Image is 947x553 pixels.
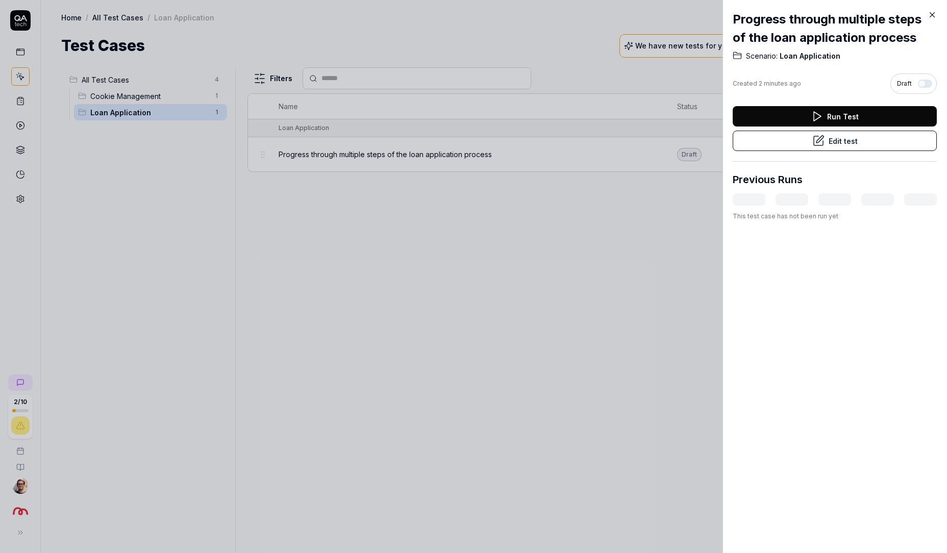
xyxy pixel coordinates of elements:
time: 2 minutes ago [759,80,801,87]
span: Loan Application [778,51,840,61]
div: This test case has not been run yet [733,212,937,221]
h3: Previous Runs [733,172,803,187]
button: Run Test [733,106,937,127]
button: Edit test [733,131,937,151]
span: Draft [897,79,912,88]
h2: Progress through multiple steps of the loan application process [733,10,937,47]
span: Scenario: [746,51,778,61]
div: Created [733,79,801,88]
